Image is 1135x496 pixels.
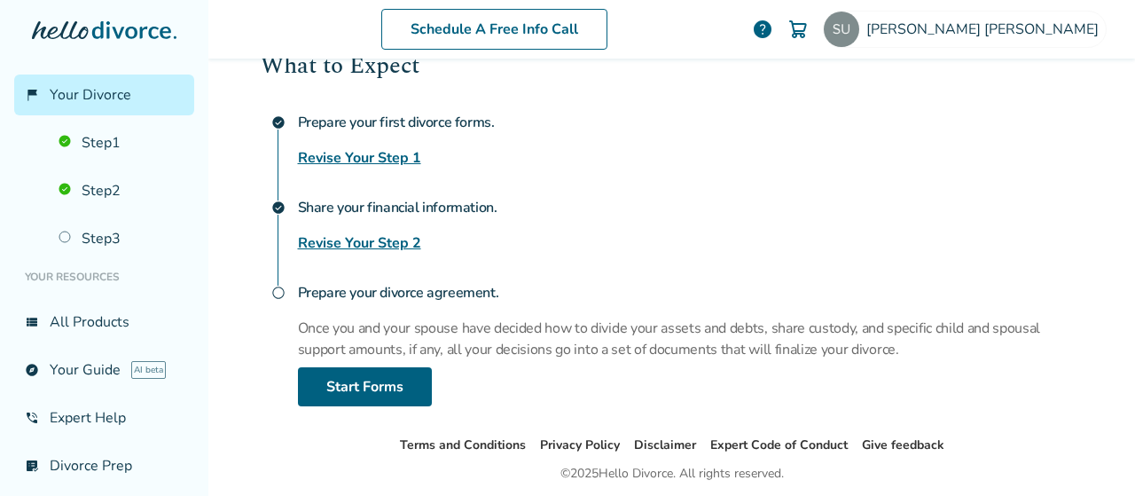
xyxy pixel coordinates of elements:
[298,318,1084,360] p: Once you and your spouse have decided how to divide your assets and debts, share custody, and spe...
[14,259,194,295] li: Your Resources
[131,361,166,379] span: AI beta
[787,19,809,40] img: Cart
[48,170,194,211] a: Step2
[298,232,421,254] a: Revise Your Step 2
[271,201,286,215] span: check_circle
[381,9,607,50] a: Schedule A Free Info Call
[540,437,620,453] a: Privacy Policy
[25,411,39,425] span: phone_in_talk
[298,147,421,169] a: Revise Your Step 1
[560,463,784,484] div: © 2025 Hello Divorce. All rights reserved.
[14,445,194,486] a: list_alt_checkDivorce Prep
[298,190,1084,225] h4: Share your financial information.
[14,75,194,115] a: flag_2Your Divorce
[866,20,1106,39] span: [PERSON_NAME] [PERSON_NAME]
[298,105,1084,140] h4: Prepare your first divorce forms.
[400,437,526,453] a: Terms and Conditions
[14,302,194,342] a: view_listAll Products
[298,367,432,406] a: Start Forms
[271,115,286,130] span: check_circle
[25,315,39,329] span: view_list
[25,459,39,473] span: list_alt_check
[752,19,773,40] a: help
[1046,411,1135,496] iframe: Chat Widget
[634,435,696,456] li: Disclaimer
[710,437,848,453] a: Expert Code of Conduct
[261,48,1084,83] h2: What to Expect
[824,12,859,47] img: shyamuchander@gmail.com
[862,435,944,456] li: Give feedback
[25,88,39,102] span: flag_2
[48,218,194,259] a: Step3
[271,286,286,300] span: radio_button_unchecked
[50,85,131,105] span: Your Divorce
[298,275,1084,311] h4: Prepare your divorce agreement.
[48,122,194,163] a: Step1
[14,398,194,438] a: phone_in_talkExpert Help
[25,363,39,377] span: explore
[14,350,194,390] a: exploreYour GuideAI beta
